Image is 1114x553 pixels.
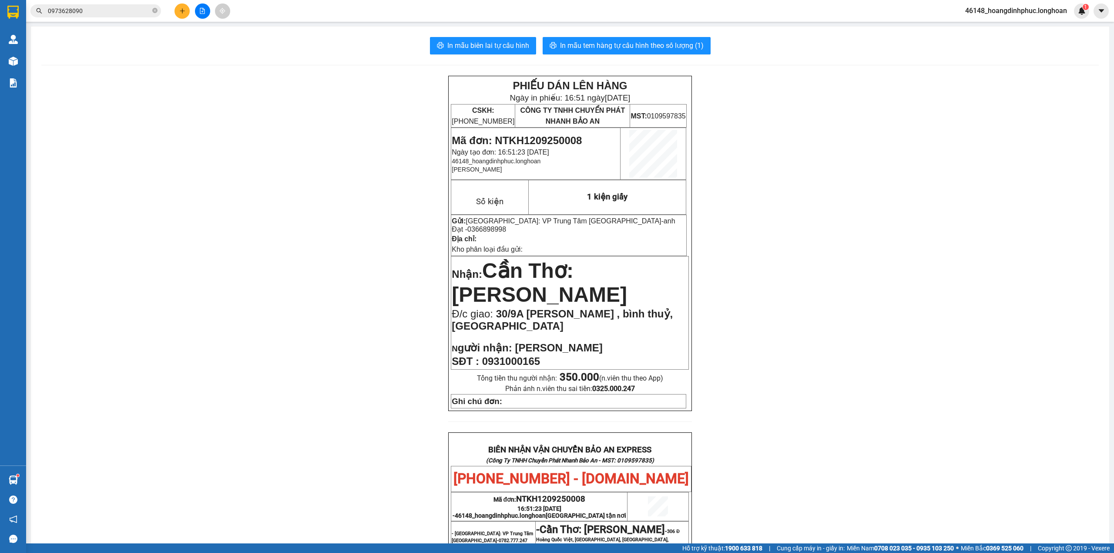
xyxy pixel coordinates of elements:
[7,6,19,19] img: logo-vxr
[472,107,494,114] strong: CSKH:
[513,80,627,91] strong: PHIẾU DÁN LÊN HÀNG
[961,543,1023,553] span: Miền Bắc
[777,543,845,553] span: Cung cấp máy in - giấy in:
[455,512,626,519] span: 46148_hoangdinhphuc.longhoan
[631,112,685,120] span: 0109597835
[505,384,635,393] span: Phản ánh n.viên thu sai tiền:
[477,374,663,382] span: Tổng tiền thu người nhận:
[1084,4,1087,10] span: 1
[9,35,18,44] img: warehouse-icon
[452,235,476,243] strong: Địa chỉ:
[546,512,626,519] span: [GEOGRAPHIC_DATA] tận nơi
[452,355,479,367] strong: SĐT :
[499,538,527,543] span: 0782.777.247
[452,158,540,165] span: 46148_hoangdinhphuc.longhoan
[452,308,673,332] span: 30/9A [PERSON_NAME] , bình thuỷ, [GEOGRAPHIC_DATA]
[9,78,18,88] img: solution-icon
[452,217,466,225] strong: Gửi:
[682,543,762,553] span: Hỗ trợ kỹ thuật:
[179,8,185,14] span: plus
[958,5,1074,16] span: 46148_hoangdinhphuc.longhoan
[725,545,762,552] strong: 1900 633 818
[476,197,503,206] span: Số kiện
[560,40,704,51] span: In mẫu tem hàng tự cấu hình theo số lượng (1)
[36,8,42,14] span: search
[452,107,514,125] span: [PHONE_NUMBER]
[516,494,585,504] span: NTKH1209250008
[452,148,549,156] span: Ngày tạo đơn: 16:51:23 [DATE]
[437,42,444,50] span: printer
[1030,543,1031,553] span: |
[550,42,557,50] span: printer
[219,8,225,14] span: aim
[592,384,635,393] strong: 0325.000.247
[9,57,18,66] img: warehouse-icon
[9,515,17,523] span: notification
[520,107,625,125] span: CÔNG TY TNHH CHUYỂN PHÁT NHANH BẢO AN
[447,40,529,51] span: In mẫu biên lai tự cấu hình
[452,217,675,233] span: anh Đạt -
[631,112,647,120] strong: MST:
[956,546,959,550] span: ⚪️
[152,8,158,13] span: close-circle
[199,8,205,14] span: file-add
[482,355,540,367] span: 0931000165
[9,475,18,485] img: warehouse-icon
[488,445,651,455] strong: BIÊN NHẬN VẬN CHUYỂN BẢO AN EXPRESS
[452,344,512,353] strong: N
[1083,4,1089,10] sup: 1
[1066,545,1072,551] span: copyright
[515,342,602,354] span: [PERSON_NAME]
[452,246,523,253] span: Kho phân loại đầu gửi:
[17,474,19,477] sup: 1
[48,6,151,16] input: Tìm tên, số ĐT hoặc mã đơn
[452,259,627,306] span: Cần Thơ: [PERSON_NAME]
[510,93,630,102] span: Ngày in phiếu: 16:51 ngày
[1078,7,1086,15] img: icon-new-feature
[452,268,482,280] span: Nhận:
[466,217,661,225] span: [GEOGRAPHIC_DATA]: VP Trung Tâm [GEOGRAPHIC_DATA]
[452,531,533,543] span: - [GEOGRAPHIC_DATA]: VP Trung Tâm [GEOGRAPHIC_DATA]-
[540,523,665,536] span: Cần Thơ: [PERSON_NAME]
[9,496,17,504] span: question-circle
[560,371,599,383] strong: 350.000
[560,374,663,382] span: (n.viên thu theo App)
[452,308,496,320] span: Đ/c giao:
[215,3,230,19] button: aim
[453,470,689,487] span: [PHONE_NUMBER] - [DOMAIN_NAME]
[458,342,512,354] span: gười nhận:
[874,545,954,552] strong: 0708 023 035 - 0935 103 250
[152,7,158,15] span: close-circle
[195,3,210,19] button: file-add
[543,37,711,54] button: printerIn mẫu tem hàng tự cấu hình theo số lượng (1)
[452,217,675,233] span: -
[1094,3,1109,19] button: caret-down
[486,457,654,464] strong: (Công Ty TNHH Chuyển Phát Nhanh Bảo An - MST: 0109597835)
[452,135,582,146] span: Mã đơn: NTKH1209250008
[587,192,627,202] span: 1 kiện giấy
[986,545,1023,552] strong: 0369 525 060
[605,93,631,102] span: [DATE]
[493,496,586,503] span: Mã đơn:
[467,226,506,233] span: 0366898998
[9,535,17,543] span: message
[430,37,536,54] button: printerIn mẫu biên lai tự cấu hình
[452,166,502,173] span: [PERSON_NAME]
[1097,7,1105,15] span: caret-down
[769,543,770,553] span: |
[536,528,680,550] span: -
[536,529,680,550] span: 306 Đ Hoàng Quốc Việt, [GEOGRAPHIC_DATA], [GEOGRAPHIC_DATA], [GEOGRAPHIC_DATA] -
[536,523,540,536] span: -
[453,505,626,519] span: 16:51:23 [DATE] -
[847,543,954,553] span: Miền Nam
[452,397,502,406] strong: Ghi chú đơn:
[174,3,190,19] button: plus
